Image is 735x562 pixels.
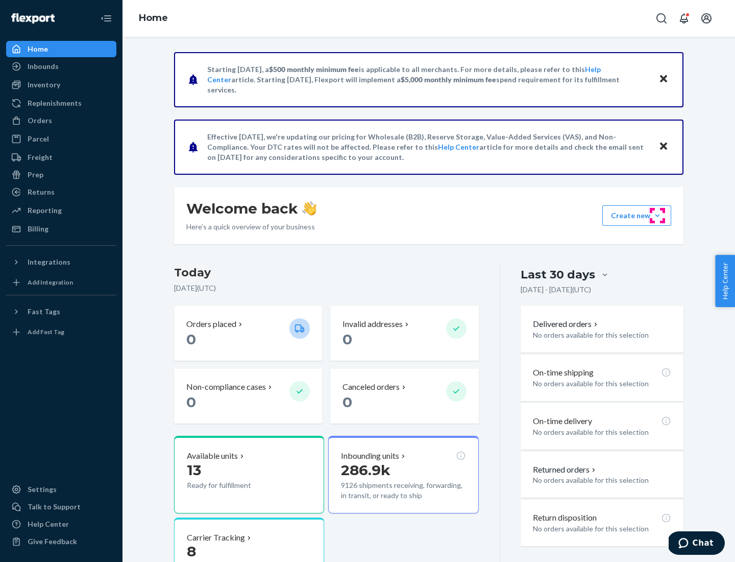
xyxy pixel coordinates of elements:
p: No orders available for this selection [533,427,671,437]
button: Invalid addresses 0 [330,306,478,361]
p: On-time delivery [533,415,592,427]
p: Non-compliance cases [186,381,266,393]
button: Close Navigation [96,8,116,29]
button: Talk to Support [6,499,116,515]
a: Billing [6,221,116,237]
div: Parcel [28,134,49,144]
a: Help Center [438,143,479,151]
a: Freight [6,149,116,166]
div: Home [28,44,48,54]
button: Returned orders [533,464,598,476]
a: Settings [6,481,116,498]
a: Reporting [6,202,116,219]
button: Open notifications [674,8,694,29]
div: Fast Tags [28,307,60,317]
p: No orders available for this selection [533,524,671,534]
div: Talk to Support [28,502,81,512]
a: Prep [6,167,116,183]
p: Here’s a quick overview of your business [186,222,316,232]
div: Returns [28,187,55,197]
p: No orders available for this selection [533,475,671,485]
a: Add Integration [6,274,116,291]
p: Starting [DATE], a is applicable to all merchants. For more details, please refer to this article... [207,64,649,95]
button: Open account menu [696,8,717,29]
p: [DATE] ( UTC ) [174,283,479,293]
button: Open Search Box [651,8,672,29]
a: Parcel [6,131,116,147]
a: Inventory [6,77,116,93]
span: $5,000 monthly minimum fee [401,75,496,84]
img: hand-wave emoji [302,201,316,216]
button: Help Center [715,255,735,307]
div: Freight [28,152,53,162]
button: Close [657,72,670,87]
button: Create new [602,205,671,226]
p: Effective [DATE], we're updating our pricing for Wholesale (B2B), Reserve Storage, Value-Added Se... [207,132,649,162]
button: Available units13Ready for fulfillment [174,436,324,513]
h3: Today [174,265,479,281]
div: Inventory [28,80,60,90]
p: Inbounding units [341,450,399,462]
div: Settings [28,484,57,495]
span: 8 [187,543,196,560]
div: Add Fast Tag [28,327,64,336]
span: 0 [186,331,196,348]
button: Give Feedback [6,533,116,550]
button: Inbounding units286.9k9126 shipments receiving, forwarding, in transit, or ready to ship [328,436,478,513]
div: Reporting [28,205,62,216]
div: Add Integration [28,278,73,287]
a: Inbounds [6,58,116,75]
a: Home [139,12,168,24]
div: Orders [28,115,52,126]
div: Prep [28,170,43,180]
div: Inbounds [28,61,59,72]
div: Integrations [28,257,70,267]
p: Return disposition [533,512,597,524]
div: Last 30 days [521,267,595,283]
iframe: Opens a widget where you can chat to one of our agents [669,531,725,557]
div: Billing [28,224,48,234]
p: No orders available for this selection [533,379,671,389]
button: Non-compliance cases 0 [174,369,322,424]
button: Orders placed 0 [174,306,322,361]
span: 286.9k [341,461,390,479]
p: 9126 shipments receiving, forwarding, in transit, or ready to ship [341,480,465,501]
span: 0 [342,331,352,348]
p: Available units [187,450,238,462]
div: Help Center [28,519,69,529]
span: $500 monthly minimum fee [269,65,359,74]
button: Integrations [6,254,116,270]
div: Replenishments [28,98,82,108]
button: Delivered orders [533,318,600,330]
a: Orders [6,112,116,129]
a: Replenishments [6,95,116,111]
p: On-time shipping [533,367,594,379]
span: 13 [187,461,201,479]
p: Invalid addresses [342,318,403,330]
a: Help Center [6,516,116,532]
div: Give Feedback [28,536,77,547]
span: 0 [186,393,196,411]
p: Canceled orders [342,381,400,393]
p: No orders available for this selection [533,330,671,340]
p: [DATE] - [DATE] ( UTC ) [521,285,591,295]
h1: Welcome back [186,199,316,218]
span: 0 [342,393,352,411]
p: Carrier Tracking [187,532,245,544]
button: Canceled orders 0 [330,369,478,424]
a: Add Fast Tag [6,324,116,340]
ol: breadcrumbs [131,4,176,33]
p: Orders placed [186,318,236,330]
a: Home [6,41,116,57]
img: Flexport logo [11,13,55,24]
a: Returns [6,184,116,200]
button: Fast Tags [6,303,116,320]
button: Close [657,139,670,154]
p: Ready for fulfillment [187,480,281,490]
